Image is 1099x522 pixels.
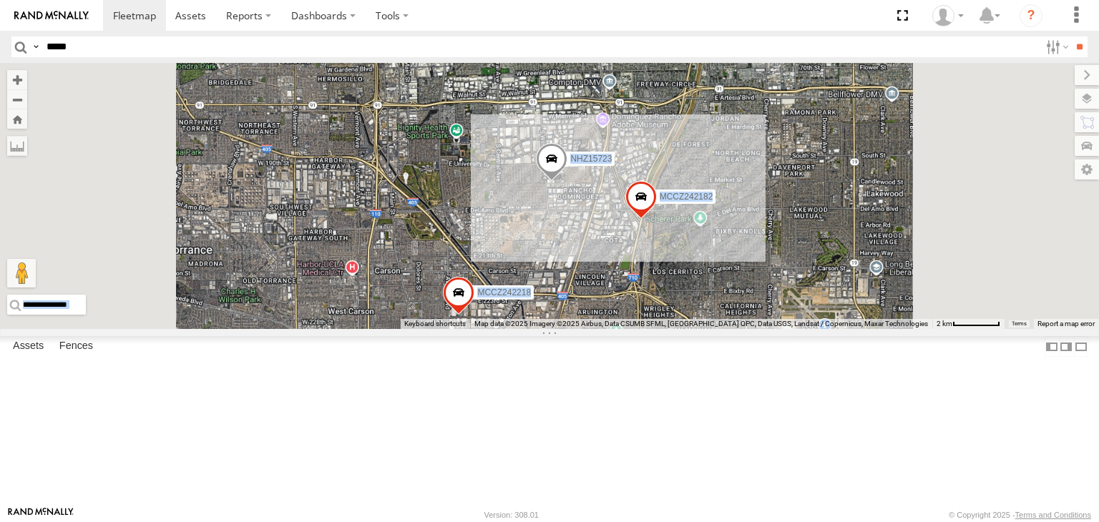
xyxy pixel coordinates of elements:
label: Dock Summary Table to the Right [1059,336,1073,357]
span: MCCZ242182 [660,192,713,202]
a: Terms (opens in new tab) [1012,321,1027,327]
button: Keyboard shortcuts [404,319,466,329]
div: Zulema McIntosch [927,5,969,26]
label: Search Query [30,36,41,57]
span: Map data ©2025 Imagery ©2025 Airbus, Data CSUMB SFML, [GEOGRAPHIC_DATA] OPC, Data USGS, Landsat /... [474,320,928,328]
img: rand-logo.svg [14,11,89,21]
div: Version: 308.01 [484,511,539,519]
button: Zoom Home [7,109,27,129]
label: Measure [7,136,27,156]
a: Visit our Website [8,508,74,522]
span: 2 km [937,320,952,328]
label: Fences [52,337,100,357]
label: Dock Summary Table to the Left [1045,336,1059,357]
label: Map Settings [1075,159,1099,179]
a: Terms and Conditions [1015,511,1091,519]
span: MCCZ242218 [477,287,531,297]
button: Map Scale: 2 km per 63 pixels [932,319,1005,329]
a: Report a map error [1037,320,1095,328]
label: Hide Summary Table [1074,336,1088,357]
button: Drag Pegman onto the map to open Street View [7,259,36,287]
div: © Copyright 2025 - [949,511,1091,519]
label: Assets [6,337,51,357]
i: ? [1020,4,1042,27]
button: Zoom in [7,70,27,89]
span: NHZ15723 [570,154,612,164]
button: Zoom out [7,89,27,109]
label: Search Filter Options [1040,36,1071,57]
